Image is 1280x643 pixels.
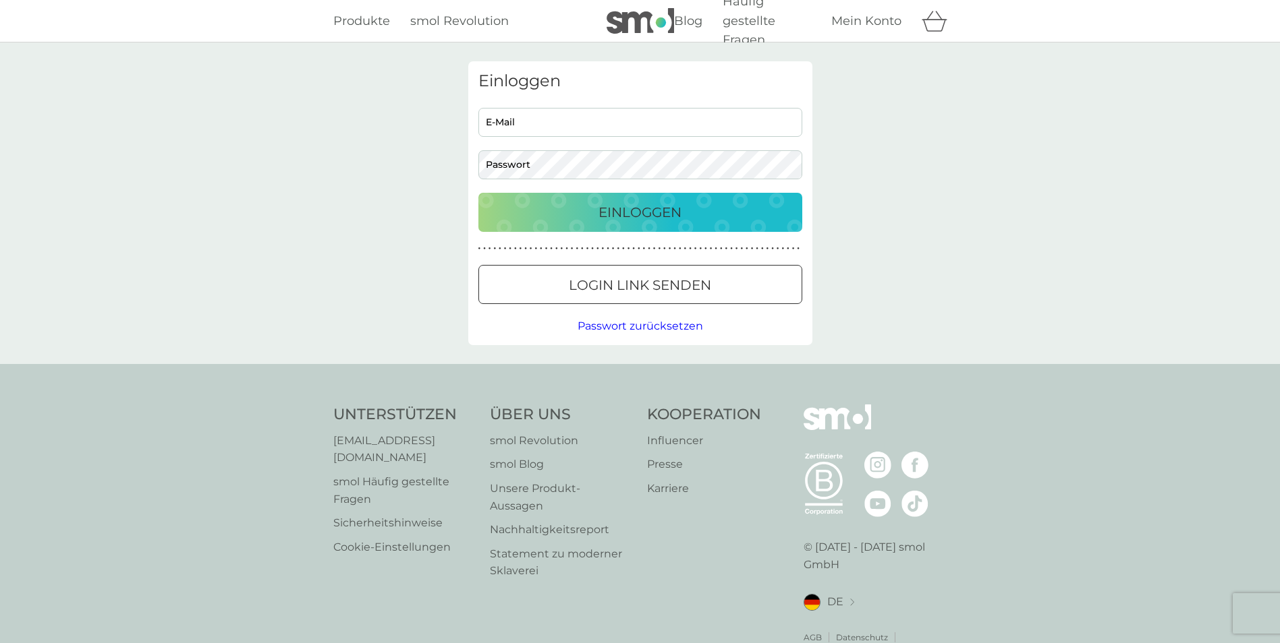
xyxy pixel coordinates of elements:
[530,245,532,252] p: ●
[740,245,743,252] p: ●
[581,245,584,252] p: ●
[514,245,517,252] p: ●
[831,13,901,28] span: Mein Konto
[571,245,574,252] p: ●
[648,245,650,252] p: ●
[545,245,548,252] p: ●
[591,245,594,252] p: ●
[684,245,687,252] p: ●
[612,245,615,252] p: ●
[674,13,702,28] span: Blog
[653,245,656,252] p: ●
[607,245,609,252] p: ●
[674,11,702,31] a: Blog
[761,245,764,252] p: ●
[490,456,634,473] a: smol Blog
[499,245,501,252] p: ●
[699,245,702,252] p: ●
[689,245,692,252] p: ●
[617,245,619,252] p: ●
[679,245,681,252] p: ●
[478,193,802,232] button: Einloggen
[490,404,634,425] h4: Über Uns
[565,245,568,252] p: ●
[490,545,634,580] a: Statement zu moderner Sklaverei
[333,13,390,28] span: Produkte
[576,245,578,252] p: ●
[478,265,802,304] button: Login Link senden
[333,11,390,31] a: Produkte
[578,317,703,335] button: Passwort zurücksetzen
[524,245,527,252] p: ●
[333,432,477,466] p: [EMAIL_ADDRESS][DOMAIN_NAME]
[493,245,496,252] p: ●
[787,245,789,252] p: ●
[901,490,928,517] img: besuche die smol TikTok Seite
[704,245,707,252] p: ●
[781,245,784,252] p: ●
[804,539,947,573] p: © [DATE] - [DATE] smol GmbH
[628,245,630,252] p: ●
[504,245,507,252] p: ●
[673,245,676,252] p: ●
[333,514,477,532] a: Sicherheitshinweise
[746,245,748,252] p: ●
[720,245,723,252] p: ●
[410,11,509,31] a: smol Revolution
[555,245,558,252] p: ●
[647,432,761,450] a: Influencer
[771,245,774,252] p: ●
[777,245,779,252] p: ●
[827,593,843,611] span: DE
[638,245,640,252] p: ●
[792,245,795,252] p: ●
[490,521,634,539] a: Nachhaltigkeitsreport
[607,8,674,34] img: smol
[490,480,634,514] a: Unsere Produkt-Aussagen
[333,539,477,556] a: Cookie-Einstellungen
[586,245,589,252] p: ●
[669,245,671,252] p: ●
[622,245,625,252] p: ●
[643,245,646,252] p: ●
[663,245,666,252] p: ●
[797,245,800,252] p: ●
[804,404,871,450] img: smol
[599,202,681,223] p: Einloggen
[578,319,703,332] span: Passwort zurücksetzen
[647,456,761,473] a: Presse
[490,432,634,450] p: smol Revolution
[804,594,820,611] img: DE-Flagge
[596,245,599,252] p: ●
[333,473,477,508] p: smol Häufig gestellte Fragen
[478,245,481,252] p: ●
[767,245,769,252] p: ●
[520,245,522,252] p: ●
[333,404,477,425] h4: Unterstützen
[658,245,661,252] p: ●
[922,7,947,34] div: Warenkorb
[489,245,491,252] p: ●
[410,13,509,28] span: smol Revolution
[751,245,754,252] p: ●
[569,274,711,296] p: Login Link senden
[561,245,563,252] p: ●
[756,245,758,252] p: ●
[602,245,605,252] p: ●
[647,404,761,425] h4: Kooperation
[831,11,901,31] a: Mein Konto
[540,245,542,252] p: ●
[478,71,802,91] h3: Einloggen
[550,245,553,252] p: ●
[730,245,733,252] p: ●
[647,480,761,497] p: Karriere
[864,452,891,479] img: besuche die smol Instagram Seite
[509,245,511,252] p: ●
